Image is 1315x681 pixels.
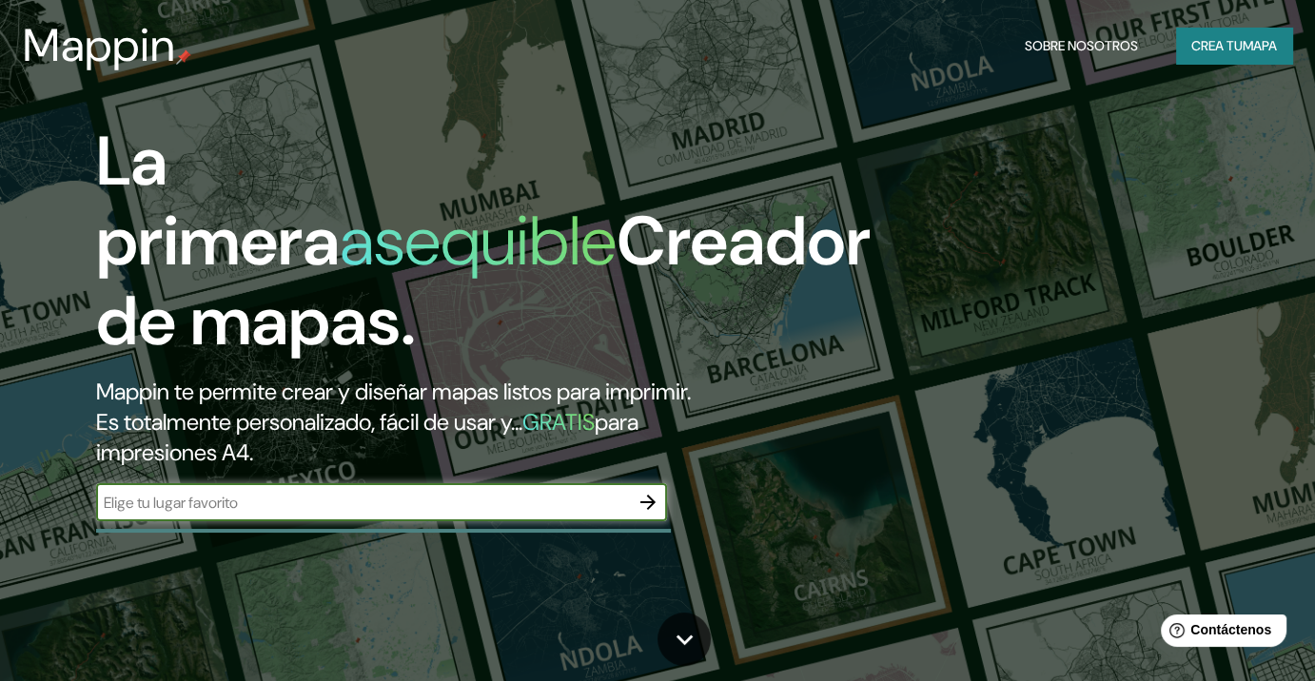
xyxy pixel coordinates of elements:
[522,407,595,437] font: GRATIS
[96,492,629,514] input: Elige tu lugar favorito
[1017,28,1146,64] button: Sobre nosotros
[96,117,340,285] font: La primera
[96,407,522,437] font: Es totalmente personalizado, fácil de usar y...
[96,377,691,406] font: Mappin te permite crear y diseñar mapas listos para imprimir.
[176,49,191,65] img: pin de mapeo
[1176,28,1292,64] button: Crea tumapa
[1146,607,1294,660] iframe: Lanzador de widgets de ayuda
[1243,37,1277,54] font: mapa
[340,197,617,285] font: asequible
[96,197,871,365] font: Creador de mapas.
[1025,37,1138,54] font: Sobre nosotros
[96,407,638,467] font: para impresiones A4.
[1191,37,1243,54] font: Crea tu
[23,15,176,75] font: Mappin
